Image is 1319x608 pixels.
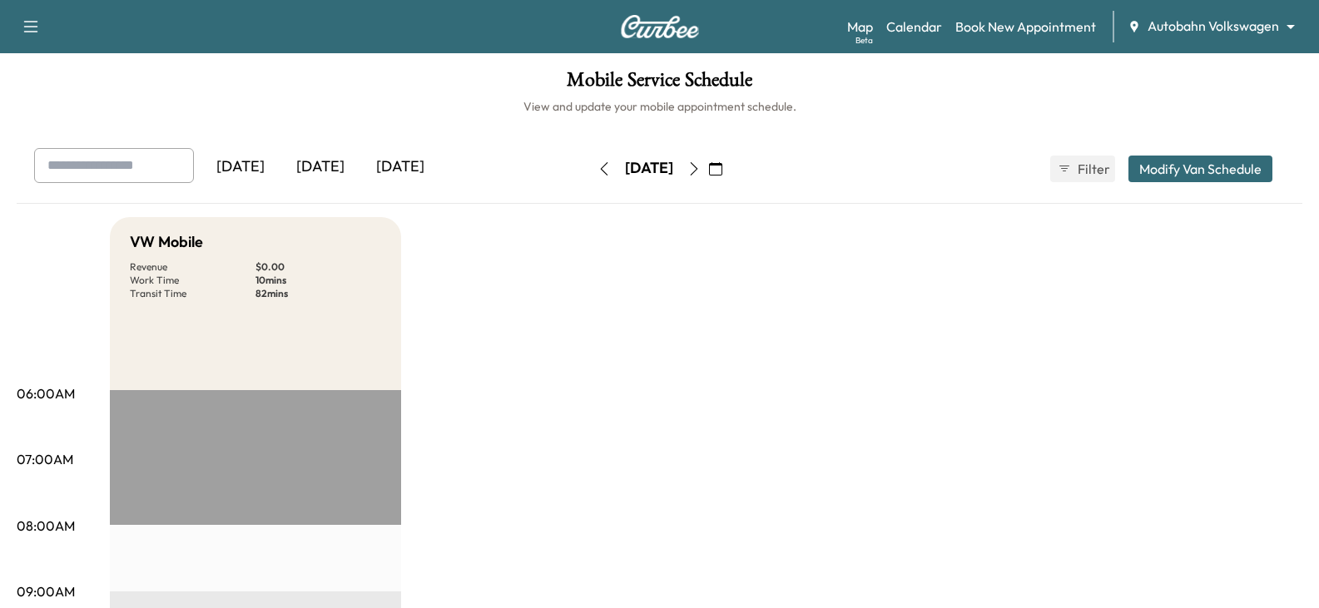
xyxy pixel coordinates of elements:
h5: VW Mobile [130,230,203,254]
div: [DATE] [201,148,280,186]
p: 06:00AM [17,383,75,403]
p: Revenue [130,260,255,274]
p: Transit Time [130,287,255,300]
a: MapBeta [847,17,873,37]
p: 82 mins [255,287,381,300]
img: Curbee Logo [620,15,700,38]
button: Modify Van Schedule [1128,156,1272,182]
div: [DATE] [625,158,673,179]
p: 08:00AM [17,516,75,536]
div: [DATE] [360,148,440,186]
p: 07:00AM [17,449,73,469]
h1: Mobile Service Schedule [17,70,1302,98]
a: Calendar [886,17,942,37]
div: [DATE] [280,148,360,186]
p: Work Time [130,274,255,287]
span: Autobahn Volkswagen [1148,17,1279,36]
div: Beta [855,34,873,47]
span: Filter [1078,159,1108,179]
button: Filter [1050,156,1115,182]
p: 09:00AM [17,581,75,601]
p: 10 mins [255,274,381,287]
p: $ 0.00 [255,260,381,274]
h6: View and update your mobile appointment schedule. [17,98,1302,115]
a: Book New Appointment [955,17,1096,37]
